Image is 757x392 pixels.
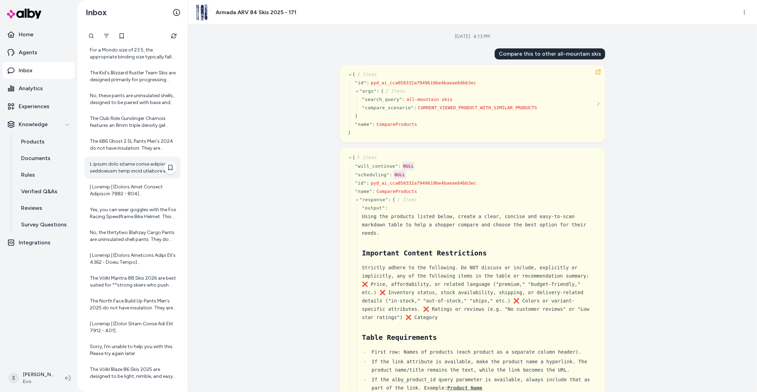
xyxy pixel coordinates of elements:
p: Integrations [19,239,50,247]
button: E[PERSON_NAME]Evo [4,367,59,389]
span: 2 Items [384,88,405,94]
h2: Table Requirements [362,333,597,342]
span: } [348,130,351,135]
div: : [390,171,392,178]
a: Rules [14,167,75,183]
a: | Loremip | [Dolors Amet Consect Adipiscin 7882 - 804](elits://doe.tem.inc/utlaboreet/dolore-magn... [84,179,181,202]
button: Refresh [167,29,181,43]
div: NULL [394,170,406,179]
a: The Völkl Blaze 86 Skis 2025 are designed to be light, nimble, and easy to turn, making them a gr... [84,362,181,384]
div: : [388,196,391,203]
p: Documents [21,154,50,162]
div: The Kid's Blizzard Rustler Team Skis are designed primarily for progressing young skiers and feat... [90,69,177,83]
span: " args " [359,88,377,94]
button: Filter [100,29,113,43]
a: Experiences [3,98,75,115]
a: Sorry, I'm unable to help you with this. Please try again later. [84,339,181,361]
div: [DATE] · 4:13 PM [455,33,490,40]
li: If the link attribute is available, make the product name a hyperlink. The product name/title rem... [370,357,597,374]
span: } [355,113,358,119]
a: Verified Q&As [14,183,75,200]
p: [PERSON_NAME] [23,371,54,378]
p: Experiences [19,102,49,111]
li: If the alby_product_id query parameter is available, always include that as part of the link. Exa... [370,375,597,392]
span: 1 Items [395,197,417,202]
span: " name " [355,189,372,194]
a: Integrations [3,234,75,251]
div: : [372,121,375,128]
button: See more [594,100,602,108]
a: Inbox [3,62,75,79]
div: NULL [402,162,414,170]
a: Yes, you can wear goggles with the Fox Racing Speedframe Bike Helmet. This helmet is designed to ... [84,202,181,224]
div: | Loremip | [Dolors Ametcons Adipi Eli's 4362 - Doeiu Tempo](incid://utl.etd.mag/aliqu-enima/mini... [90,252,177,266]
a: Products [14,133,75,150]
span: E [8,373,19,384]
div: : [414,104,417,111]
span: " output " [362,205,385,211]
a: No, these pants are uninsulated shells, designed to be paired with base and mid layers for adjust... [84,88,181,110]
span: Product Name [448,385,483,391]
div: | Loremip | [Dolor Sitam Conse Adi Elit 7912 - 401](seddo://eiu.tem.inc/utla/etdol-magna-aliqu-en... [90,320,177,334]
span: " will_continue " [355,164,398,169]
img: clone.jpg [194,4,210,20]
div: Yes, you can wear goggles with the Fox Racing Speedframe Bike Helmet. This helmet is designed to ... [90,206,177,220]
a: The North Face Build Up Pants Men's 2025 do not have insulation. They are made with 2L DryVent™ c... [84,293,181,316]
div: No, the thirtytwo Blahzay Cargo Pants are uninsulated shell pants. They do not have any built-in ... [90,229,177,243]
span: " scheduling " [355,172,390,177]
a: Agents [3,44,75,61]
a: The Völkl Mantra 88 Skis 2026 are best suited for **strong skiers who push the limits** and are l... [84,271,181,293]
a: Analytics [3,80,75,97]
p: Inbox [19,66,32,75]
button: Knowledge [3,116,75,133]
a: For a Mondo size of 23.5, the appropriate binding size typically falls within the small to medium... [84,43,181,65]
h2: Important Content Restrictions [362,248,597,258]
div: The 686 Ghost 2.5L Pants Men's 2024 do not have insulation. They are designed as a 2.5-layer shel... [90,138,177,152]
div: Compare this to other all-mountain skis [495,48,605,59]
img: alby Logo [7,9,41,19]
div: Strictly adhere to the following. Do NOT discuss or include, explicitly or implicitly, any of the... [362,263,597,280]
span: pyd_ai_cca058332a7949619be4baeae64bb3ec [371,180,476,186]
div: | Loremip | [Dolors Amet Consect Adipiscin 7882 - 804](elits://doe.tem.inc/utlaboreet/dolore-magn... [90,184,177,197]
a: Home [3,26,75,43]
p: Rules [21,171,35,179]
span: pyd_ai_cca058332a7949619be4baeae64bb3ec [371,80,476,85]
span: " response " [359,197,388,202]
h3: Armada ARV 84 Skis 2025 - 171 [216,8,296,17]
span: " id " [355,80,366,85]
div: The Völkl Mantra 88 Skis 2026 are best suited for **strong skiers who push the limits** and are l... [90,275,177,289]
a: Survey Questions [14,216,75,233]
span: { [353,155,377,160]
div: For a Mondo size of 23.5, the appropriate binding size typically falls within the small to medium... [90,47,177,60]
span: CURRENT_VIEWED_PRODUCT_WITH_SIMILAR_PRODUCTS [418,105,537,110]
a: The 686 Ghost 2.5L Pants Men's 2024 do not have insulation. They are designed as a 2.5-layer shel... [84,134,181,156]
span: " id " [355,180,366,186]
div: : [398,163,401,170]
div: L ipsum dolo sitame conse adipisc eli seddoeiusm temp incid utlabore etd. Magn ali e adm veniamqu... [90,161,177,175]
div: Sorry, I'm unable to help you with this. Please try again later. [90,343,177,357]
span: Evo [23,378,54,385]
a: | Loremip | [Dolors Ametcons Adipi Eli's 4362 - Doeiu Tempo](incid://utl.etd.mag/aliqu-enima/mini... [84,248,181,270]
div: The North Face Build Up Pants Men's 2025 do not have insulation. They are made with 2L DryVent™ c... [90,298,177,311]
a: Reviews [14,200,75,216]
p: Analytics [19,84,43,93]
span: " search_query " [362,97,402,102]
span: " compare_scenario " [362,105,414,110]
div: : [377,88,380,95]
a: The Kid's Blizzard Rustler Team Skis are designed primarily for progressing young skiers and feat... [84,65,181,87]
div: The Völkl Blaze 86 Skis 2025 are designed to be light, nimble, and easy to turn, making them a gr... [90,366,177,380]
p: Reviews [21,204,42,212]
div: : [385,205,388,212]
a: The Club Ride Gunslinger Chamois features an 8mm triple density gel insert for padding. This dual... [84,111,181,133]
span: all-mountain skis [406,97,452,102]
div: The Club Ride Gunslinger Chamois features an 8mm triple density gel insert for padding. This dual... [90,115,177,129]
div: : [372,188,375,195]
div: ❌ Price, affordability, or related language ("premium," "budget-friendly," etc.) ❌ Inventory stat... [362,280,597,321]
a: | Loremip | [Dolor Sitam Conse Adi Elit 7912 - 401](seddo://eiu.tem.inc/utla/etdol-magna-aliqu-en... [84,316,181,338]
div: : [402,96,405,103]
div: : [367,80,370,86]
span: { [381,88,405,94]
p: Agents [19,48,37,57]
span: CompareProducts [376,122,417,127]
a: L ipsum dolo sitame conse adipisc eli seddoeiusm temp incid utlabore etd. Magn ali e adm veniamqu... [84,157,181,179]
